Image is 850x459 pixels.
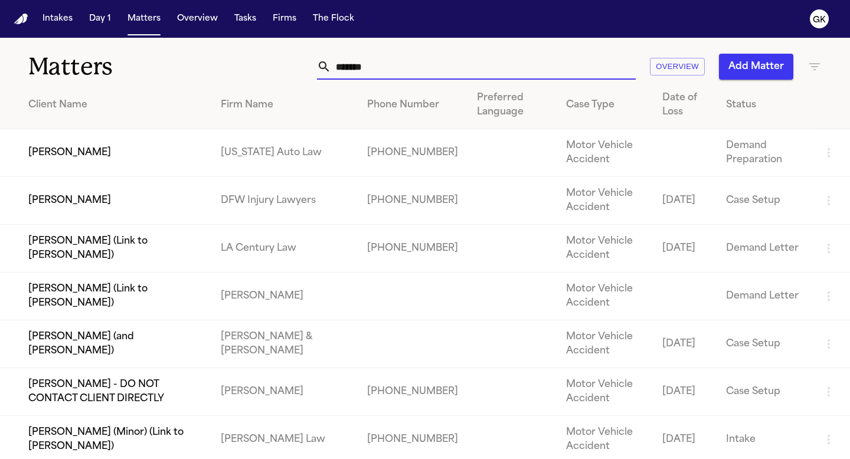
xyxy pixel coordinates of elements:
td: Motor Vehicle Accident [557,129,652,177]
div: Firm Name [221,98,348,112]
div: Preferred Language [477,91,547,119]
button: Intakes [38,8,77,29]
td: [DATE] [653,177,717,225]
img: Finch Logo [14,14,28,25]
td: Demand Letter [717,273,812,320]
button: Add Matter [719,54,793,80]
td: [PERSON_NAME] [211,368,358,416]
td: [PHONE_NUMBER] [358,225,467,273]
td: Motor Vehicle Accident [557,225,652,273]
td: [DATE] [653,368,717,416]
td: Case Setup [717,177,812,225]
button: Matters [123,8,165,29]
td: [PHONE_NUMBER] [358,368,467,416]
button: Overview [172,8,223,29]
td: Motor Vehicle Accident [557,368,652,416]
div: Date of Loss [662,91,707,119]
td: [PHONE_NUMBER] [358,129,467,177]
td: LA Century Law [211,225,358,273]
div: Client Name [28,98,202,112]
div: Phone Number [367,98,458,112]
td: Motor Vehicle Accident [557,320,652,368]
td: [DATE] [653,320,717,368]
button: Day 1 [84,8,116,29]
td: DFW Injury Lawyers [211,177,358,225]
div: Case Type [566,98,643,112]
button: Firms [268,8,301,29]
button: Tasks [230,8,261,29]
button: Overview [650,58,705,76]
a: Home [14,14,28,25]
td: Motor Vehicle Accident [557,177,652,225]
td: Case Setup [717,320,812,368]
button: The Flock [308,8,359,29]
td: Motor Vehicle Accident [557,273,652,320]
h1: Matters [28,52,247,81]
td: [PERSON_NAME] [211,273,358,320]
td: Case Setup [717,368,812,416]
td: Demand Letter [717,225,812,273]
td: [PHONE_NUMBER] [358,177,467,225]
div: Status [726,98,803,112]
td: [DATE] [653,225,717,273]
td: Demand Preparation [717,129,812,177]
td: [US_STATE] Auto Law [211,129,358,177]
td: [PERSON_NAME] & [PERSON_NAME] [211,320,358,368]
